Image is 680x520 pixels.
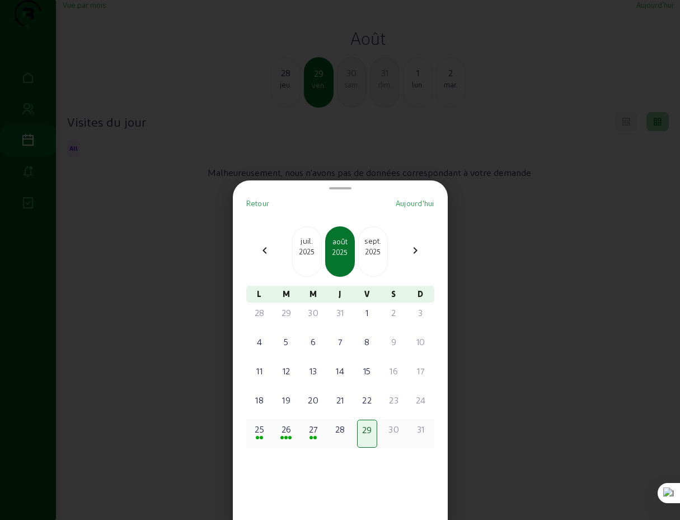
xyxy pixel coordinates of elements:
div: 28 [331,422,349,436]
div: L [246,286,273,303]
div: 16 [385,364,403,378]
div: 5 [278,335,296,349]
div: S [381,286,407,303]
div: 25 [251,422,269,436]
div: 13 [304,364,322,378]
mat-icon: chevron_left [258,244,271,257]
div: 7 [331,335,349,349]
div: 4 [251,335,269,349]
div: 2025 [293,247,321,257]
div: 3 [412,306,430,319]
div: 29 [359,423,376,437]
div: J [327,286,354,303]
div: 27 [304,422,322,436]
div: 26 [278,422,296,436]
div: 30 [385,422,403,436]
div: 6 [304,335,322,349]
div: 24 [412,393,430,407]
mat-icon: chevron_right [409,244,422,257]
div: août [326,236,354,247]
div: 31 [331,306,349,319]
div: 19 [278,393,296,407]
span: Aujourd'hui [396,199,434,207]
div: 10 [412,335,430,349]
div: 20 [304,393,322,407]
div: 14 [331,364,349,378]
div: 12 [278,364,296,378]
div: 23 [385,393,403,407]
div: D [407,286,434,303]
div: 22 [358,393,376,407]
div: 11 [251,364,269,378]
div: 31 [412,422,430,436]
div: 8 [358,335,376,349]
span: Retour [246,199,270,207]
div: sept. [359,235,387,247]
div: juil. [293,235,321,247]
div: 28 [251,306,269,319]
div: 18 [251,393,269,407]
div: 17 [412,364,430,378]
div: 2 [385,306,403,319]
div: 1 [358,306,376,319]
div: 2025 [326,247,354,257]
div: 21 [331,393,349,407]
div: 29 [278,306,296,319]
div: 15 [358,364,376,378]
div: 30 [304,306,322,319]
div: V [354,286,381,303]
div: M [273,286,300,303]
div: 9 [385,335,403,349]
div: 2025 [359,247,387,257]
div: M [300,286,327,303]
